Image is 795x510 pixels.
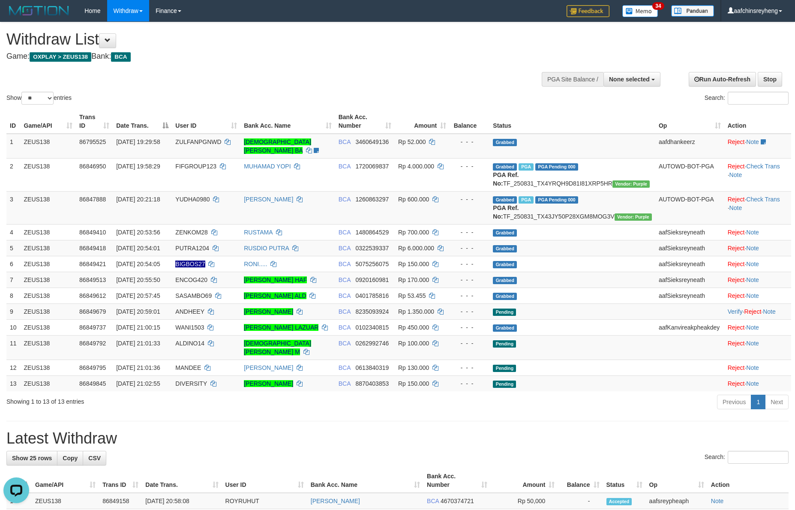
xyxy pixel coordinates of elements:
td: 4 [6,224,21,240]
th: Bank Acc. Name: activate to sort column ascending [240,109,335,134]
th: Bank Acc. Number: activate to sort column ascending [423,468,491,493]
span: Copy [63,455,78,462]
span: BCA [339,229,351,236]
span: Vendor URL: https://trx4.1velocity.biz [612,180,650,188]
a: Reject [728,292,745,299]
h1: Latest Withdraw [6,430,789,447]
a: [PERSON_NAME] [244,308,293,315]
span: DIVERSITY [175,380,207,387]
a: Reject [728,196,745,203]
th: Action [724,109,791,134]
a: Reject [728,138,745,145]
a: Reject [728,380,745,387]
th: Date Trans.: activate to sort column descending [113,109,172,134]
td: aafSieksreyneath [655,256,724,272]
span: Rp 700.000 [398,229,429,236]
span: 86795525 [79,138,106,145]
span: BCA [339,138,351,145]
span: Copy 8870403853 to clipboard [355,380,389,387]
a: Check Trans [746,163,780,170]
span: Copy 1480864529 to clipboard [355,229,389,236]
td: aafSieksreyneath [655,272,724,288]
a: [PERSON_NAME] LAZUAR [244,324,318,331]
td: 8 [6,288,21,303]
span: 86849612 [79,292,106,299]
td: 3 [6,191,21,224]
td: aafKanvireakpheakdey [655,319,724,335]
select: Showentries [21,92,54,105]
span: BCA [339,276,351,283]
span: WANI1503 [175,324,204,331]
span: Rp 150.000 [398,261,429,267]
button: None selected [603,72,660,87]
span: PGA Pending [535,196,578,204]
div: - - - [453,363,486,372]
span: BCA [339,261,351,267]
td: 7 [6,272,21,288]
th: User ID: activate to sort column ascending [222,468,307,493]
a: 1 [751,395,765,409]
th: Balance: activate to sort column ascending [558,468,603,493]
div: Showing 1 to 13 of 13 entries [6,394,325,406]
span: Copy 0920160981 to clipboard [355,276,389,283]
span: ANDHEEY [175,308,204,315]
td: aafSieksreyneath [655,288,724,303]
a: Reject [728,340,745,347]
span: [DATE] 20:53:56 [116,229,160,236]
td: · [724,319,791,335]
span: Copy 0613840319 to clipboard [355,364,389,371]
a: Note [746,324,759,331]
td: AUTOWD-BOT-PGA [655,158,724,191]
td: ZEUS138 [21,360,76,375]
div: - - - [453,291,486,300]
a: Reject [744,308,762,315]
th: Game/API: activate to sort column ascending [32,468,99,493]
td: ZEUS138 [21,158,76,191]
td: aafsreypheaph [646,493,708,509]
a: Note [746,276,759,283]
td: · [724,224,791,240]
span: [DATE] 21:01:36 [116,364,160,371]
span: Rp 53.455 [398,292,426,299]
a: Note [711,498,724,504]
a: Note [746,340,759,347]
span: 86849410 [79,229,106,236]
td: · · [724,191,791,224]
span: Copy 3460649136 to clipboard [355,138,389,145]
th: Bank Acc. Number: activate to sort column ascending [335,109,395,134]
th: Amount: activate to sort column ascending [491,468,558,493]
span: Copy 0322539337 to clipboard [355,245,389,252]
span: None selected [609,76,650,83]
span: 86847888 [79,196,106,203]
h4: Game: Bank: [6,52,522,61]
span: Grabbed [493,229,517,237]
span: Grabbed [493,196,517,204]
span: 86849513 [79,276,106,283]
span: [DATE] 20:57:45 [116,292,160,299]
span: Copy 0262992746 to clipboard [355,340,389,347]
span: [DATE] 20:59:01 [116,308,160,315]
td: 10 [6,319,21,335]
a: Previous [717,395,751,409]
td: 12 [6,360,21,375]
span: [DATE] 19:58:29 [116,163,160,170]
td: ZEUS138 [21,134,76,159]
div: - - - [453,244,486,252]
div: - - - [453,195,486,204]
td: 6 [6,256,21,272]
span: [DATE] 21:01:33 [116,340,160,347]
span: PGA Pending [535,163,578,171]
th: Action [708,468,789,493]
td: · · [724,303,791,319]
td: ZEUS138 [32,493,99,509]
a: RUSTAMA [244,229,273,236]
td: · · [724,158,791,191]
span: FIFGROUP123 [175,163,216,170]
div: - - - [453,307,486,316]
th: ID: activate to sort column descending [6,468,32,493]
button: Open LiveChat chat widget [3,3,29,29]
td: ZEUS138 [21,303,76,319]
span: Grabbed [493,139,517,146]
div: PGA Site Balance / [542,72,603,87]
span: [DATE] 19:29:58 [116,138,160,145]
